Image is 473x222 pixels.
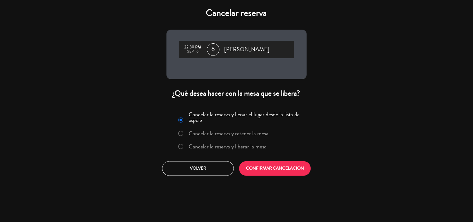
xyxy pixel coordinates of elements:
button: Volver [162,161,234,176]
div: 22:30 PM [182,45,204,50]
label: Cancelar la reserva y retener la mesa [189,131,268,136]
span: [PERSON_NAME] [224,45,270,54]
div: sep., 6 [182,50,204,54]
div: ¿Qué desea hacer con la mesa que se libera? [167,89,307,98]
label: Cancelar la reserva y llenar el lugar desde la lista de espera [189,112,303,123]
label: Cancelar la reserva y liberar la mesa [189,144,267,149]
button: CONFIRMAR CANCELACIÓN [239,161,311,176]
h4: Cancelar reserva [167,7,307,19]
span: 6 [207,43,220,56]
